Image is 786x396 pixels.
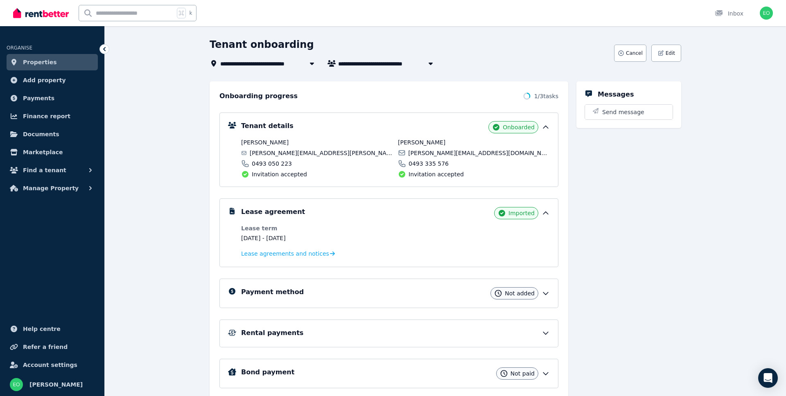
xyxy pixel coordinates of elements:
button: Send message [585,105,673,119]
h5: Rental payments [241,328,303,338]
span: Lease agreements and notices [241,250,329,258]
span: Onboarded [503,123,535,131]
span: Payments [23,93,54,103]
span: Not paid [510,369,535,378]
a: Account settings [7,357,98,373]
button: Edit [651,45,681,62]
button: Manage Property [7,180,98,196]
span: Not added [505,289,535,297]
span: Refer a friend [23,342,68,352]
dt: Lease term [241,224,391,232]
span: Invitation accepted [409,170,464,178]
span: Documents [23,129,59,139]
span: 0493 050 223 [252,160,292,168]
a: Refer a friend [7,339,98,355]
span: Help centre [23,324,61,334]
span: [PERSON_NAME][EMAIL_ADDRESS][PERSON_NAME][DOMAIN_NAME] [250,149,393,157]
img: RentBetter [13,7,69,19]
span: 0493 335 576 [409,160,449,168]
a: Marketplace [7,144,98,160]
span: Marketplace [23,147,63,157]
img: Rental Payments [228,330,236,336]
a: Payments [7,90,98,106]
button: Find a tenant [7,162,98,178]
span: Add property [23,75,66,85]
span: [PERSON_NAME] [29,380,83,389]
a: Properties [7,54,98,70]
span: Find a tenant [23,165,66,175]
div: Open Intercom Messenger [758,368,778,388]
span: Cancel [626,50,643,56]
span: [PERSON_NAME][EMAIL_ADDRESS][DOMAIN_NAME] [408,149,550,157]
a: Lease agreements and notices [241,250,335,258]
h5: Payment method [241,287,304,297]
span: k [189,10,192,16]
span: [PERSON_NAME] [241,138,393,146]
h5: Lease agreement [241,207,305,217]
a: Documents [7,126,98,142]
span: Imported [508,209,535,217]
h5: Messages [598,90,634,99]
span: 1 / 3 tasks [534,92,558,100]
h5: Tenant details [241,121,294,131]
a: Finance report [7,108,98,124]
dd: [DATE] - [DATE] [241,234,391,242]
span: ORGANISE [7,45,32,51]
h1: Tenant onboarding [210,38,314,51]
span: Properties [23,57,57,67]
span: Edit [666,50,675,56]
h2: Onboarding progress [219,91,298,101]
button: Cancel [614,45,646,62]
span: [PERSON_NAME] [398,138,550,146]
div: Inbox [715,9,743,18]
span: Send message [602,108,644,116]
img: Ezechiel Orski-Ritchie [760,7,773,20]
span: Invitation accepted [252,170,307,178]
h5: Bond payment [241,367,294,377]
img: Bond Details [228,368,236,376]
a: Add property [7,72,98,88]
span: Finance report [23,111,70,121]
a: Help centre [7,321,98,337]
img: Ezechiel Orski-Ritchie [10,378,23,391]
span: Account settings [23,360,77,370]
span: Manage Property [23,183,79,193]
